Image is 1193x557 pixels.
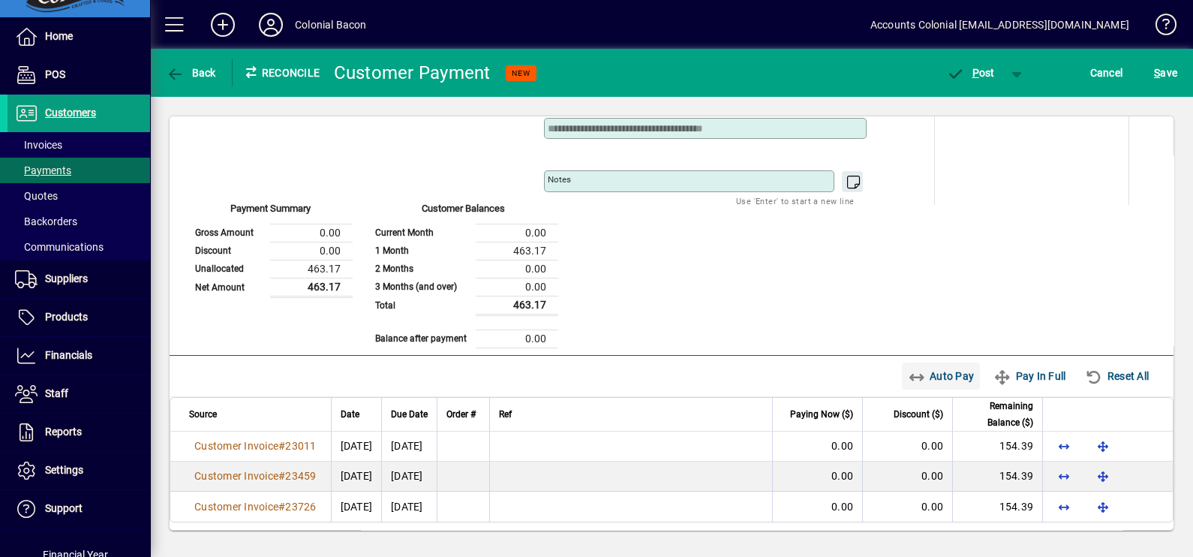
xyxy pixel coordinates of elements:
button: Post [939,59,1002,86]
span: 0.00 [831,440,853,452]
span: [DATE] [341,470,373,482]
td: 463.17 [476,242,558,260]
a: Staff [8,375,150,413]
span: Customer Invoice [194,440,278,452]
span: NEW [512,68,530,78]
td: 0.00 [270,224,353,242]
span: Home [45,30,73,42]
a: Invoices [8,132,150,158]
td: 0.00 [270,242,353,260]
td: 0.00 [476,260,558,278]
span: 0.00 [921,501,943,513]
td: Current Month [368,224,476,242]
td: Unallocated [188,260,270,278]
button: Auto Pay [902,363,981,390]
a: Communications [8,234,150,260]
td: Total [368,296,476,315]
span: Backorders [15,215,77,227]
span: Customer Invoice [194,470,278,482]
span: Suppliers [45,272,88,285]
td: [DATE] [381,462,437,492]
td: 1 Month [368,242,476,260]
span: Invoices [15,139,62,151]
a: Home [8,18,150,56]
div: Colonial Bacon [295,13,366,37]
button: Back [162,59,220,86]
div: Customer Balances [368,201,558,224]
td: [DATE] [381,492,437,522]
td: 463.17 [270,278,353,297]
span: Products [45,311,88,323]
button: Pay In Full [987,363,1071,390]
button: Profile [247,11,295,38]
span: 154.39 [999,501,1034,513]
span: # [278,501,285,513]
app-page-summary-card: Customer Balances [368,205,558,348]
a: Products [8,299,150,336]
td: 3 Months (and over) [368,278,476,296]
td: 463.17 [270,260,353,278]
span: [DATE] [341,501,373,513]
span: 0.00 [921,440,943,452]
a: Customer Invoice#23459 [189,468,322,484]
span: 154.39 [999,470,1034,482]
span: Source [189,406,217,423]
a: Quotes [8,183,150,209]
span: Customers [45,107,96,119]
a: Customer Invoice#23726 [189,498,322,515]
span: Financials [45,349,92,361]
span: Settings [45,464,83,476]
span: Ref [499,406,512,423]
a: POS [8,56,150,94]
td: [DATE] [381,432,437,462]
span: Customer Invoice [194,501,278,513]
span: Date [341,406,359,423]
span: Order # [446,406,476,423]
span: Reset All [1085,364,1149,388]
div: Customer Payment [334,61,491,85]
td: Net Amount [188,278,270,297]
span: Remaining Balance ($) [962,398,1033,431]
a: Financials [8,337,150,375]
span: 0.00 [831,501,853,513]
td: 463.17 [476,296,558,315]
div: Accounts Colonial [EMAIL_ADDRESS][DOMAIN_NAME] [870,13,1129,37]
mat-hint: Use 'Enter' to start a new line [736,192,854,209]
app-page-header-button: Back [150,59,233,86]
span: Auto Pay [908,364,975,388]
span: P [972,67,979,79]
span: Reports [45,426,82,438]
a: Backorders [8,209,150,234]
button: Reset All [1079,363,1155,390]
span: 23726 [285,501,316,513]
span: 23459 [285,470,316,482]
td: 2 Months [368,260,476,278]
span: Pay In Full [993,364,1065,388]
a: Knowledge Base [1144,3,1174,52]
button: Add [199,11,247,38]
span: Paying Now ($) [790,406,853,423]
span: # [278,470,285,482]
td: Discount [188,242,270,260]
span: Back [166,67,216,79]
td: 0.00 [476,224,558,242]
span: Due Date [391,406,428,423]
a: Payments [8,158,150,183]
span: Payments [15,164,71,176]
a: Reports [8,414,150,451]
td: 0.00 [476,278,558,296]
app-page-summary-card: Payment Summary [188,205,353,298]
div: Payment Summary [188,201,353,224]
span: POS [45,68,65,80]
a: Customer Invoice#23011 [189,438,322,454]
div: Reconcile [233,61,323,85]
span: Quotes [15,190,58,202]
button: Cancel [1086,59,1127,86]
td: Gross Amount [188,224,270,242]
a: Support [8,490,150,528]
span: # [278,440,285,452]
span: S [1154,67,1160,79]
span: Communications [15,241,104,253]
span: Discount ($) [894,406,943,423]
span: 154.39 [999,440,1034,452]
